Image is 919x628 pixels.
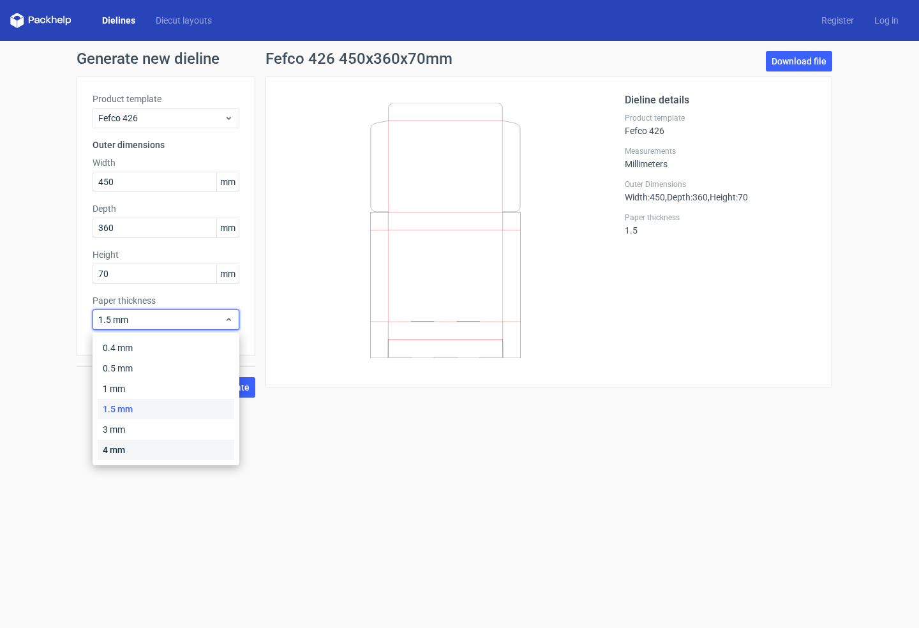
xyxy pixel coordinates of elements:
h3: Outer dimensions [93,138,239,151]
h1: Fefco 426 450x360x70mm [265,51,452,66]
label: Height [93,248,239,261]
div: Millimeters [625,146,816,169]
a: Diecut layouts [146,14,222,27]
label: Paper thickness [93,294,239,307]
span: , Depth : 360 [665,192,708,202]
span: 1.5 mm [98,313,224,326]
div: 0.5 mm [98,358,234,378]
label: Measurements [625,146,816,156]
div: 4 mm [98,440,234,460]
a: Register [811,14,864,27]
a: Log in [864,14,909,27]
div: 0.4 mm [98,338,234,358]
div: Fefco 426 [625,113,816,136]
span: mm [216,264,239,283]
span: Width : 450 [625,192,665,202]
span: Fefco 426 [98,112,224,124]
label: Depth [93,202,239,215]
a: Download file [766,51,832,71]
div: 3 mm [98,419,234,440]
label: Paper thickness [625,213,816,223]
label: Width [93,156,239,169]
div: 1.5 mm [98,399,234,419]
h2: Dieline details [625,93,816,108]
span: mm [216,172,239,191]
label: Product template [625,113,816,123]
a: Dielines [92,14,146,27]
label: Outer Dimensions [625,179,816,190]
label: Product template [93,93,239,105]
h1: Generate new dieline [77,51,842,66]
div: 1.5 [625,213,816,235]
span: , Height : 70 [708,192,748,202]
div: 1 mm [98,378,234,399]
span: mm [216,218,239,237]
